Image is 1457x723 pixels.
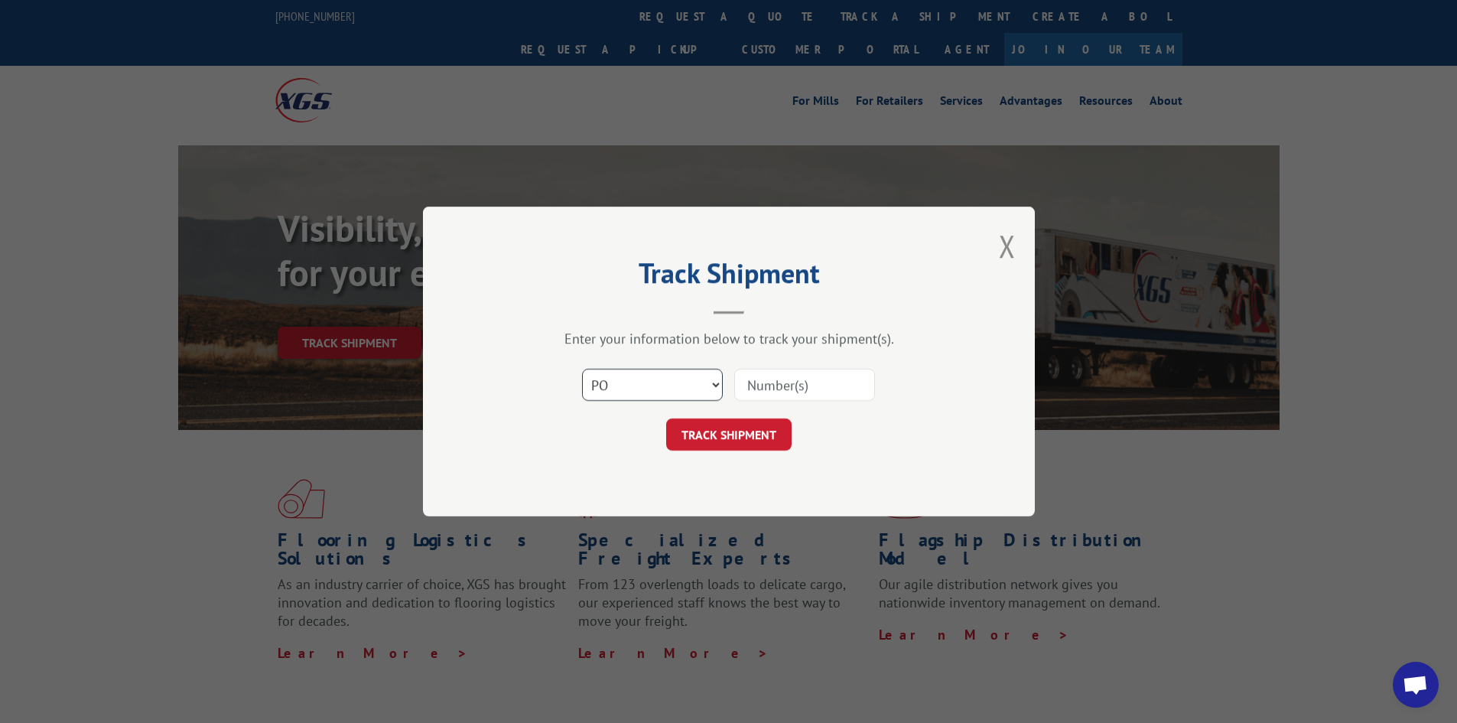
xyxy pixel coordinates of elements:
[1393,662,1439,708] div: Open chat
[734,369,875,401] input: Number(s)
[499,330,958,347] div: Enter your information below to track your shipment(s).
[666,418,792,451] button: TRACK SHIPMENT
[499,262,958,291] h2: Track Shipment
[999,226,1016,266] button: Close modal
